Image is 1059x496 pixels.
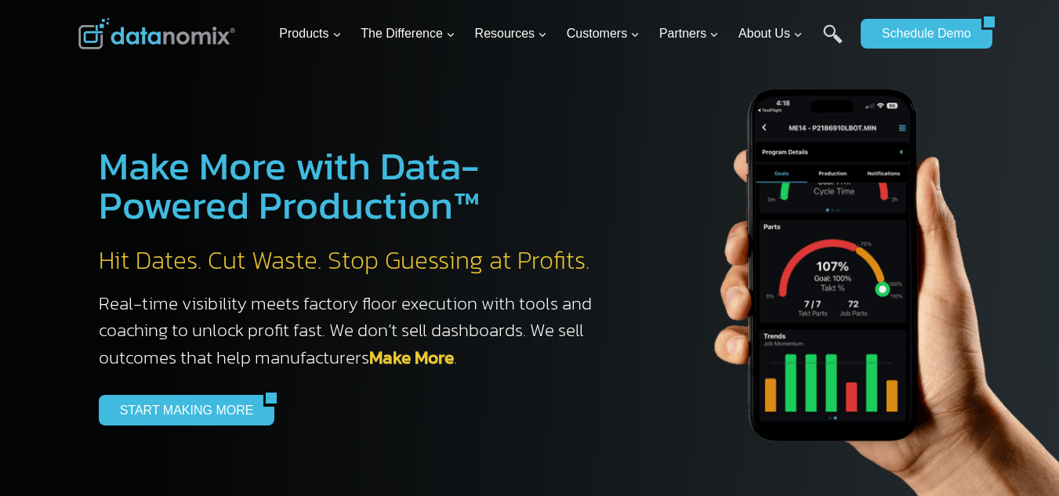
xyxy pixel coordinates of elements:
span: Customers [567,24,640,44]
a: Make More [369,344,454,371]
h3: Real-time visibility meets factory floor execution with tools and coaching to unlock profit fast.... [99,290,608,371]
a: START MAKING MORE [99,395,264,425]
nav: Primary Navigation [273,9,853,60]
a: Search [823,24,843,60]
span: Products [279,24,341,44]
span: About Us [738,24,803,44]
span: The Difference [361,24,455,44]
span: Resources [475,24,547,44]
h1: Make More with Data-Powered Production™ [99,147,608,225]
iframe: Popup CTA [8,219,259,488]
a: Schedule Demo [861,19,981,49]
span: Partners [659,24,719,44]
img: Datanomix [78,18,235,49]
h2: Hit Dates. Cut Waste. Stop Guessing at Profits. [99,244,608,277]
